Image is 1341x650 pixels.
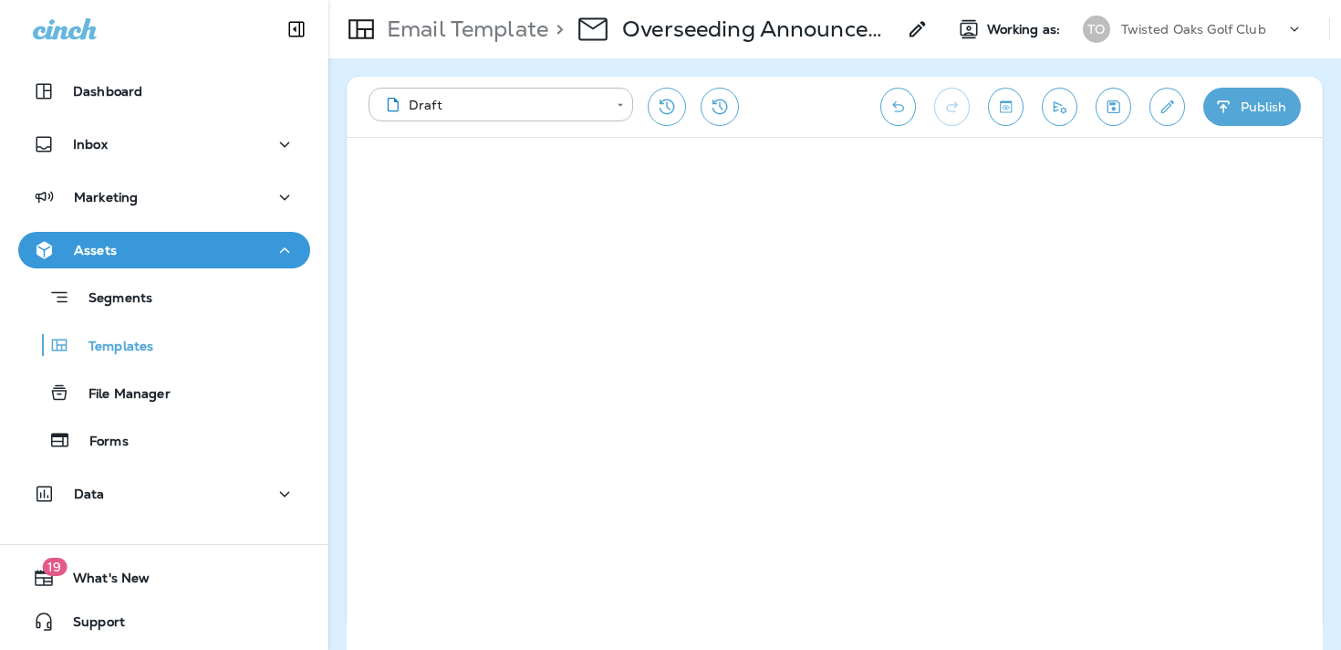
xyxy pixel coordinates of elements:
button: Send test email [1042,88,1077,126]
button: Publish [1203,88,1301,126]
div: Draft [381,96,604,114]
span: 19 [42,558,67,576]
button: Toggle preview [988,88,1024,126]
button: Forms [18,421,310,459]
button: Data [18,476,310,512]
button: Templates [18,326,310,364]
p: > [548,16,564,43]
span: What's New [55,571,150,592]
button: Collapse Sidebar [271,11,322,47]
p: Segments [70,290,152,309]
p: Inbox [73,137,108,152]
button: Edit details [1149,88,1185,126]
button: Restore from previous version [648,88,686,126]
p: File Manager [70,386,171,404]
button: View Changelog [701,88,739,126]
button: Undo [880,88,916,126]
button: Inbox [18,126,310,162]
p: Forms [71,434,129,451]
span: Working as: [987,22,1065,37]
button: Dashboard [18,73,310,110]
button: 19What's New [18,560,310,596]
p: Marketing [74,190,138,204]
button: Marketing [18,179,310,215]
button: Assets [18,232,310,268]
p: Data [74,487,105,501]
p: Twisted Oaks Golf Club [1121,22,1266,37]
p: Assets [74,243,117,257]
div: TO [1083,16,1110,43]
span: Support [55,614,125,636]
button: Segments [18,278,310,317]
button: Support [18,603,310,640]
button: Save [1096,88,1131,126]
p: Overseeding Announcement- 10/13 2025 [622,16,896,43]
p: Dashboard [73,84,142,99]
p: Templates [70,339,153,356]
p: Email Template [379,16,548,43]
button: File Manager [18,373,310,412]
